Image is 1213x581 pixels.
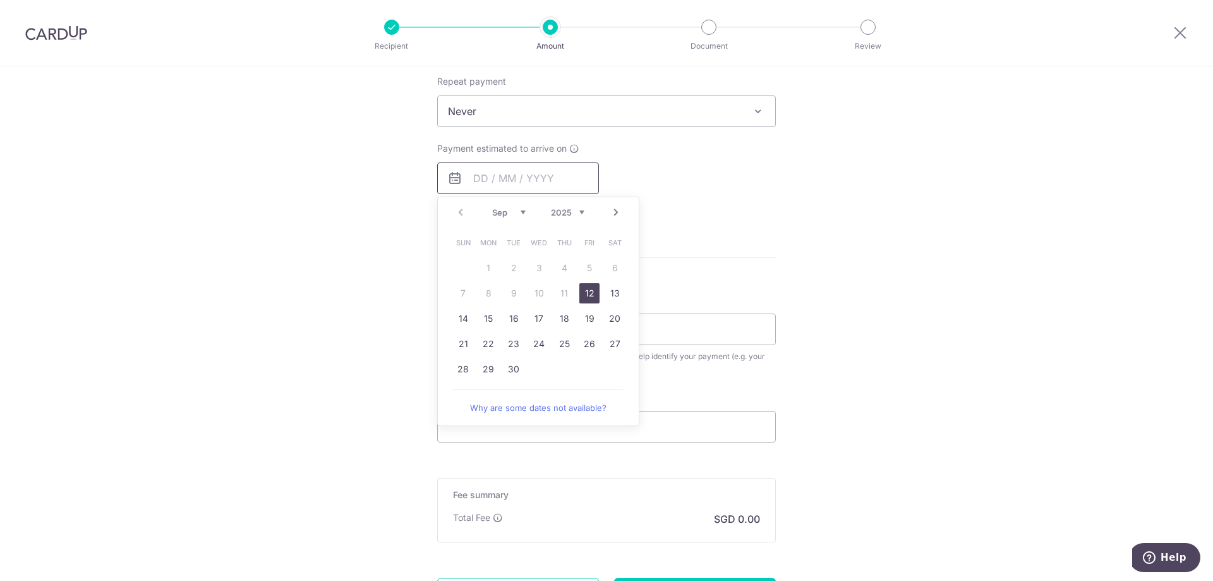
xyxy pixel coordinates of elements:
a: 19 [579,309,600,329]
span: Friday [579,233,600,253]
a: 24 [529,334,549,354]
span: Monday [478,233,498,253]
span: Thursday [554,233,574,253]
a: 30 [504,359,524,379]
a: 22 [478,334,498,354]
a: 16 [504,309,524,329]
a: 26 [579,334,600,354]
a: 23 [504,334,524,354]
a: Next [608,205,624,220]
a: 20 [605,309,625,329]
p: Document [662,40,756,52]
span: Payment estimated to arrive on [437,142,567,155]
a: 17 [529,309,549,329]
label: Repeat payment [437,75,506,88]
a: 18 [554,309,574,329]
a: Why are some dates not available? [453,395,624,420]
a: 15 [478,309,498,329]
iframe: Opens a widget where you can find more information [1132,543,1200,575]
p: SGD 0.00 [714,511,760,527]
a: 21 [453,334,473,354]
input: DD / MM / YYYY [437,162,599,194]
p: Review [821,40,915,52]
a: 27 [605,334,625,354]
img: CardUp [25,25,87,40]
a: 14 [453,309,473,329]
span: Never [438,96,775,126]
span: Wednesday [529,233,549,253]
p: Amount [504,40,597,52]
p: Recipient [345,40,438,52]
a: 28 [453,359,473,379]
span: Tuesday [504,233,524,253]
span: Never [437,95,776,127]
a: 29 [478,359,498,379]
a: 25 [554,334,574,354]
span: Saturday [605,233,625,253]
a: 13 [605,283,625,303]
span: Sunday [453,233,473,253]
p: Total Fee [453,511,490,524]
h5: Fee summary [453,489,760,501]
a: 12 [579,283,600,303]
